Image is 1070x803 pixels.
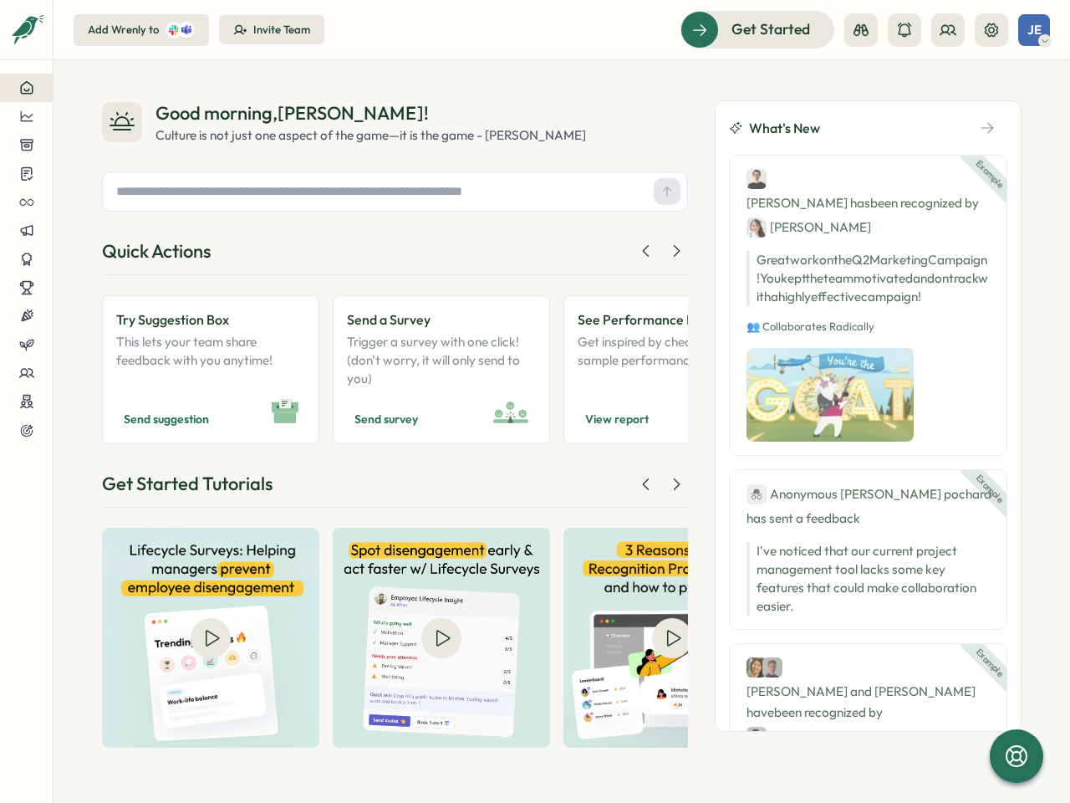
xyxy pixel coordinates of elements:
button: View report [578,408,656,430]
span: Get Started [731,18,810,40]
img: Helping managers prevent employee disengagement [102,528,319,748]
span: What's New [749,118,820,139]
img: Jack [762,657,782,678]
button: Send survey [347,408,425,430]
div: [PERSON_NAME] [746,726,871,747]
div: [PERSON_NAME] [746,217,871,238]
p: Trigger a survey with one click! (don't worry, it will only send to you) [347,333,536,388]
span: Send survey [354,409,418,429]
a: Send a SurveyTrigger a survey with one click! (don't worry, it will only send to you)Send survey [333,295,550,445]
button: Send suggestion [116,408,217,430]
div: Add Wrenly to [88,23,159,38]
p: I've noticed that our current project management tool lacks some key features that could make col... [757,542,990,616]
div: Anonymous [PERSON_NAME] pochard [746,483,991,504]
span: JE [1027,23,1042,37]
a: Try Suggestion BoxThis lets your team share feedback with you anytime!Send suggestion [102,295,319,445]
img: How to use the Wrenly AI Assistant [563,528,781,748]
div: Good morning , [PERSON_NAME] ! [155,100,586,126]
span: View report [585,409,649,429]
a: See Performance InsightsGet inspired by checking out a sample performance report!View report [563,295,781,445]
button: Invite Team [219,15,324,45]
p: Get inspired by checking out a sample performance report! [578,333,767,388]
img: Spot disengagement early & act faster with Lifecycle surveys [333,528,550,748]
p: Great work on the Q2 Marketing Campaign! You kept the team motivated and on track with a highly e... [746,251,990,306]
img: Carlos [746,727,767,747]
button: JE [1018,14,1050,46]
p: See Performance Insights [578,309,767,330]
div: Get Started Tutorials [102,471,273,497]
div: Invite Team [253,23,310,38]
button: Add Wrenly to [74,14,209,46]
img: Ben [746,169,767,189]
p: This lets your team share feedback with you anytime! [116,333,305,388]
img: Recognition Image [746,348,914,442]
p: 👥 Collaborates Radically [746,320,990,335]
div: Quick Actions [102,238,211,264]
img: Jane [746,217,767,238]
div: Culture is not just one aspect of the game—it is the game - [PERSON_NAME] [155,126,586,145]
img: Cassie [746,657,767,678]
p: Try Suggestion Box [116,309,305,330]
p: Send a Survey [347,309,536,330]
div: has sent a feedback [746,483,990,529]
div: [PERSON_NAME] and [PERSON_NAME] have been recognized by [746,657,990,747]
span: Send suggestion [124,409,209,429]
button: Get Started [680,11,834,48]
div: [PERSON_NAME] has been recognized by [746,169,990,238]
